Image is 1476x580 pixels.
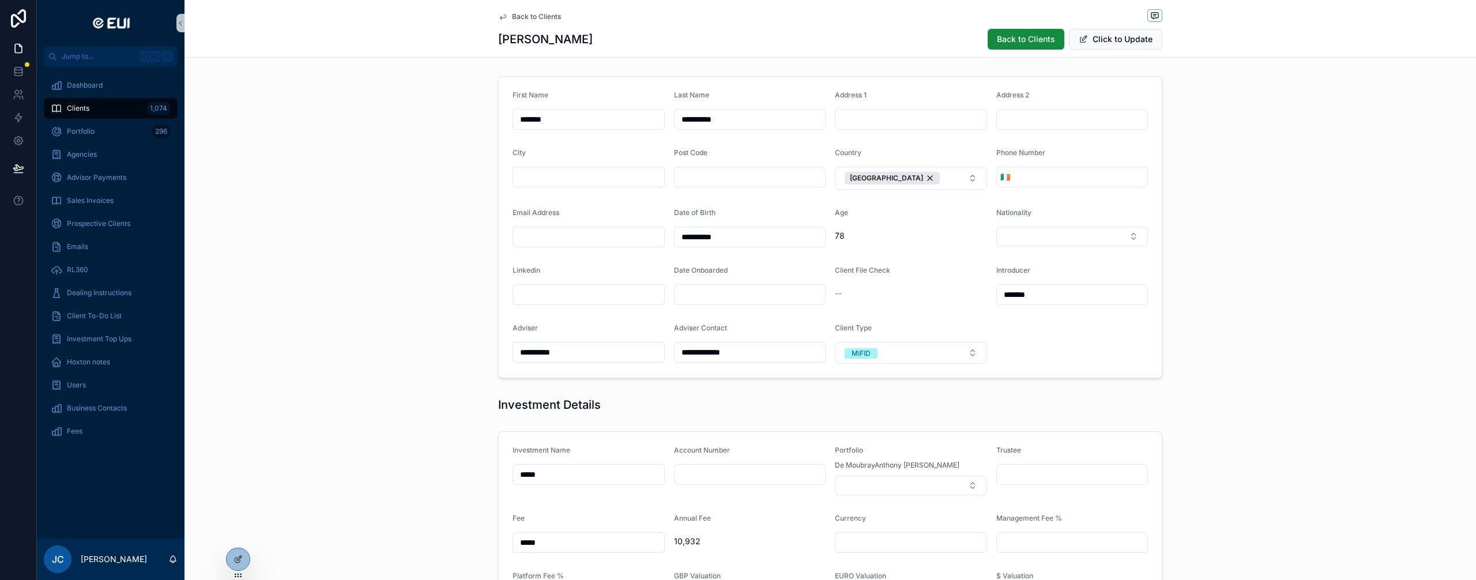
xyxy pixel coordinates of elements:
span: Last Name [674,91,709,99]
a: Agencies [44,144,178,165]
span: Annual Fee [674,514,711,522]
a: Emails [44,236,178,257]
span: Client To-Do List [67,311,122,321]
a: Users [44,375,178,396]
a: Back to Clients [498,12,561,21]
a: Client To-Do List [44,306,178,326]
span: GBP Valuation [674,571,721,580]
button: Click to Update [1069,29,1162,50]
a: Dealing Instructions [44,283,178,303]
span: Clients [67,104,89,113]
span: Client File Check [835,266,890,274]
button: Select Button [997,167,1014,187]
span: Sales Invoices [67,196,114,205]
span: Hoxton notes [67,357,110,367]
a: Dashboard [44,75,178,96]
span: Fees [67,427,82,436]
span: 🇮🇪 [1000,171,1010,183]
button: Back to Clients [988,29,1064,50]
a: RL360 [44,259,178,280]
a: Portfolio296 [44,121,178,142]
a: Business Contacts [44,398,178,419]
div: scrollable content [37,67,184,457]
span: Dealing Instructions [67,288,131,297]
span: EURO Valuation [835,571,886,580]
span: [GEOGRAPHIC_DATA] [850,174,923,183]
span: 78 [835,230,987,242]
span: Business Contacts [67,404,127,413]
button: Select Button [835,342,987,364]
span: Post Code [674,148,707,157]
span: Management Fee % [996,514,1062,522]
img: App logo [88,14,133,32]
span: Users [67,381,86,390]
div: 296 [152,125,171,138]
div: MiFID [852,348,871,359]
span: RL360 [67,265,88,274]
span: Age [835,208,848,217]
span: -- [835,288,842,299]
span: Adviser Contact [674,323,727,332]
span: Fee [513,514,525,522]
a: Prospective Clients [44,213,178,234]
span: Currency [835,514,866,522]
span: City [513,148,526,157]
div: 1,074 [146,101,171,115]
span: Advisor Payments [67,173,126,182]
span: Phone Number [996,148,1045,157]
span: Email Address [513,208,559,217]
span: Address 1 [835,91,867,99]
span: Platform Fee % [513,571,564,580]
h1: [PERSON_NAME] [498,31,593,47]
span: Ctrl [140,51,160,62]
a: Sales Invoices [44,190,178,211]
span: Portfolio [67,127,95,136]
a: Investment Top Ups [44,329,178,349]
p: [PERSON_NAME] [81,553,147,565]
span: Adviser [513,323,538,332]
span: Portfolio [835,446,863,454]
span: $ Valuation [996,571,1033,580]
span: Prospective Clients [67,219,130,228]
button: Select Button [835,167,987,190]
span: Investment Name [513,446,570,454]
span: Address 2 [996,91,1029,99]
span: Date Onboarded [674,266,728,274]
button: Jump to...CtrlK [44,46,178,67]
a: Hoxton notes [44,352,178,372]
span: Back to Clients [997,33,1055,45]
span: First Name [513,91,548,99]
span: Account Number [674,446,730,454]
span: Dashboard [67,81,103,90]
span: K [163,52,172,61]
span: 10,932 [674,536,826,547]
button: Select Button [996,227,1149,246]
span: Date of Birth [674,208,716,217]
span: Client Type [835,323,872,332]
span: Agencies [67,150,97,159]
span: Country [835,148,861,157]
span: Introducer [996,266,1030,274]
button: Select Button [835,476,987,495]
span: Jump to... [62,52,135,61]
span: Linkedin [513,266,540,274]
button: Unselect 110 [845,172,940,184]
span: Trustee [996,446,1021,454]
span: JC [52,552,64,566]
span: Nationality [996,208,1031,217]
a: Clients1,074 [44,98,178,119]
span: De MoubrayAnthony [PERSON_NAME] [835,461,959,470]
span: Emails [67,242,88,251]
a: Advisor Payments [44,167,178,188]
a: Fees [44,421,178,442]
h1: Investment Details [498,397,601,413]
span: Investment Top Ups [67,334,131,344]
span: Back to Clients [512,12,561,21]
